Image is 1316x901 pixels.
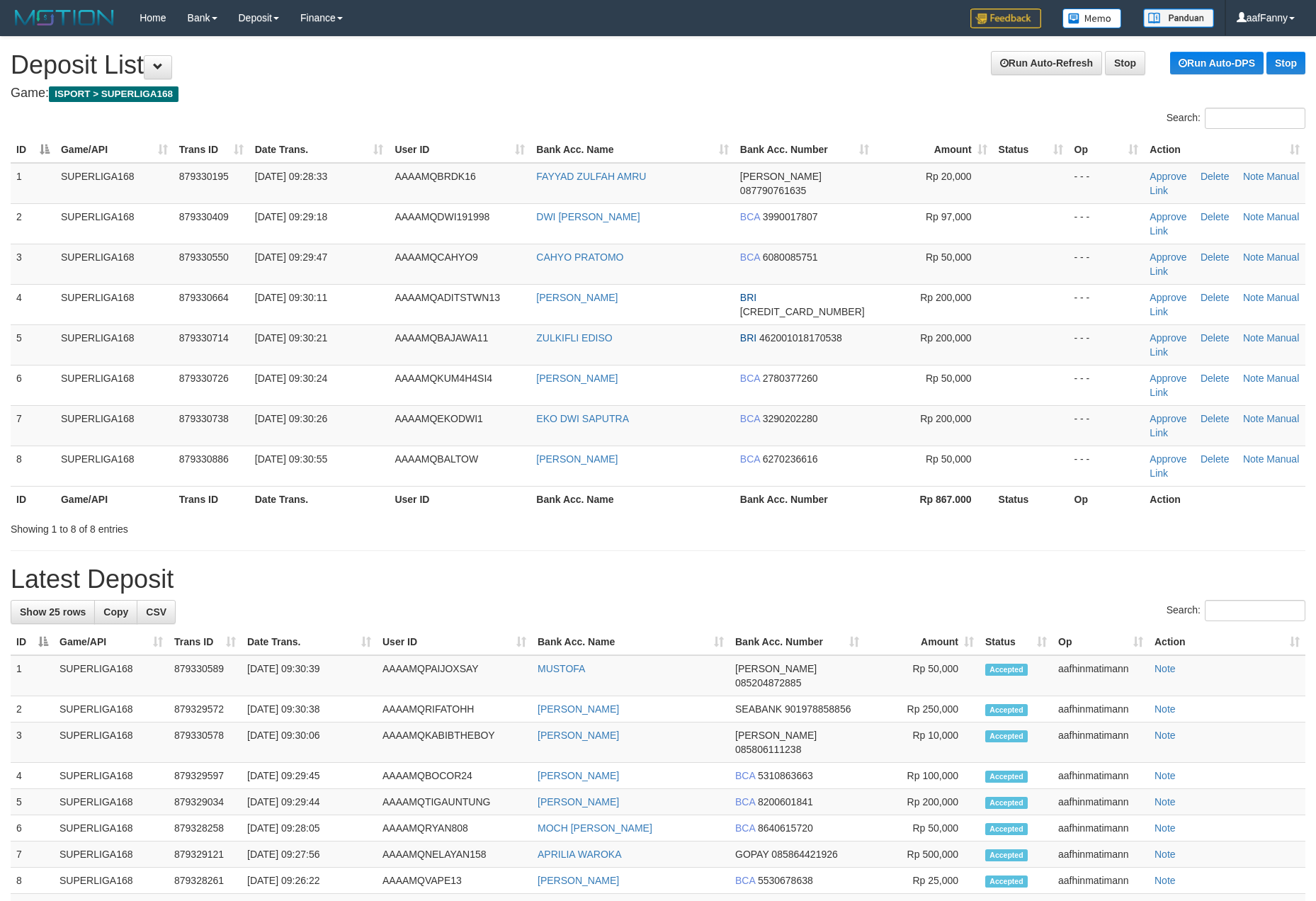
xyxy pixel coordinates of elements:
[1266,52,1305,74] a: Stop
[1150,292,1186,303] a: Approve
[11,137,55,163] th: ID: activate to sort column descending
[763,413,818,424] span: Copy 3290202280 to clipboard
[395,171,475,182] span: AAAAMQBRDK16
[55,365,174,405] td: SUPERLIGA168
[1243,251,1264,263] a: Note
[1069,405,1145,446] td: - - -
[1053,789,1149,815] td: aafhinmatimann
[538,663,585,674] a: MUSTOFA
[11,405,55,446] td: 7
[1150,251,1186,263] a: Approve
[255,453,327,465] span: [DATE] 09:30:55
[1105,51,1145,75] a: Stop
[377,841,532,868] td: AAAAMQNELAYAN158
[55,405,174,446] td: SUPERLIGA168
[735,849,768,860] span: GOPAY
[395,251,477,263] span: AAAAMQCAHYO9
[1150,453,1186,465] a: Approve
[55,244,174,284] td: SUPERLIGA168
[991,51,1102,75] a: Run Auto-Refresh
[538,703,619,715] a: [PERSON_NAME]
[1155,663,1176,674] a: Note
[865,629,980,655] th: Amount: activate to sort column ascending
[771,849,837,860] span: Copy 085864421926 to clipboard
[536,292,618,303] a: [PERSON_NAME]
[1150,171,1299,196] a: Manual Link
[1069,163,1145,204] td: - - -
[1150,373,1299,398] a: Manual Link
[740,306,865,317] span: Copy 587701021968536 to clipboard
[11,763,54,789] td: 4
[242,763,377,789] td: [DATE] 09:29:45
[926,251,972,263] span: Rp 50,000
[785,703,851,715] span: Copy 901978858856 to clipboard
[11,815,54,841] td: 6
[11,841,54,868] td: 7
[735,822,755,834] span: BCA
[1243,332,1264,344] a: Note
[11,86,1305,101] h4: Game:
[985,823,1028,835] span: Accepted
[94,600,137,624] a: Copy
[1201,332,1229,344] a: Delete
[740,413,760,424] span: BCA
[865,655,980,696] td: Rp 50,000
[1053,868,1149,894] td: aafhinmatimann
[1053,696,1149,722] td: aafhinmatimann
[20,606,86,618] span: Show 25 rows
[179,211,229,222] span: 879330409
[174,137,249,163] th: Trans ID: activate to sort column ascending
[865,841,980,868] td: Rp 500,000
[1150,292,1299,317] a: Manual Link
[1155,849,1176,860] a: Note
[1150,413,1299,438] a: Manual Link
[1201,413,1229,424] a: Delete
[377,763,532,789] td: AAAAMQBOCOR24
[55,163,174,204] td: SUPERLIGA168
[11,655,54,696] td: 1
[1150,332,1299,358] a: Manual Link
[758,796,813,807] span: Copy 8200601841 to clipboard
[11,789,54,815] td: 5
[735,796,755,807] span: BCA
[242,655,377,696] td: [DATE] 09:30:39
[740,453,760,465] span: BCA
[11,324,55,365] td: 5
[538,730,619,741] a: [PERSON_NAME]
[536,332,612,344] a: ZULKIFLI EDISO
[1053,629,1149,655] th: Op: activate to sort column ascending
[1155,875,1176,886] a: Note
[11,446,55,486] td: 8
[926,373,972,384] span: Rp 50,000
[255,373,327,384] span: [DATE] 09:30:24
[11,565,1305,594] h1: Latest Deposit
[865,763,980,789] td: Rp 100,000
[1170,52,1264,74] a: Run Auto-DPS
[735,744,801,755] span: Copy 085806111238 to clipboard
[377,815,532,841] td: AAAAMQRYAN808
[1155,796,1176,807] a: Note
[395,211,489,222] span: AAAAMQDWI191998
[875,486,993,512] th: Rp 867.000
[1053,815,1149,841] td: aafhinmatimann
[1150,332,1186,344] a: Approve
[169,868,242,894] td: 879328261
[55,324,174,365] td: SUPERLIGA168
[735,875,755,886] span: BCA
[763,453,818,465] span: Copy 6270236616 to clipboard
[377,696,532,722] td: AAAAMQRIFATOHH
[926,453,972,465] span: Rp 50,000
[395,332,488,344] span: AAAAMQBAJAWA11
[985,704,1028,716] span: Accepted
[11,284,55,324] td: 4
[169,696,242,722] td: 879329572
[865,815,980,841] td: Rp 50,000
[1069,244,1145,284] td: - - -
[1205,108,1305,129] input: Search:
[763,373,818,384] span: Copy 2780377260 to clipboard
[242,815,377,841] td: [DATE] 09:28:05
[242,722,377,763] td: [DATE] 09:30:06
[531,486,734,512] th: Bank Acc. Name
[759,332,842,344] span: Copy 462001018170538 to clipboard
[255,292,327,303] span: [DATE] 09:30:11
